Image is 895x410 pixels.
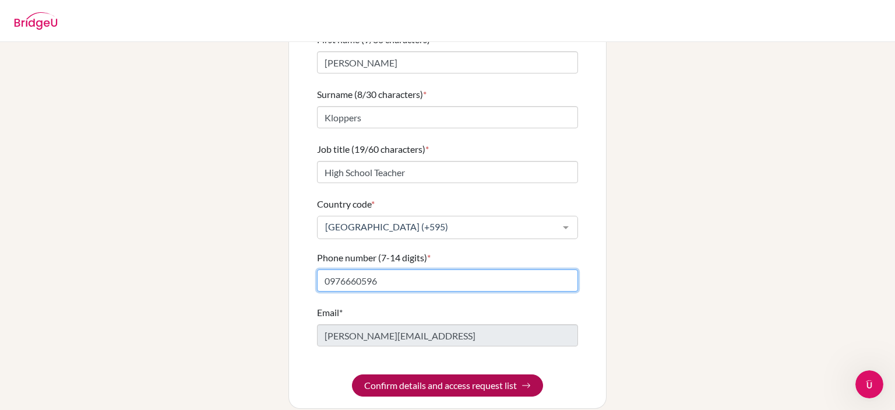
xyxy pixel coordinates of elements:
[317,269,578,292] input: Enter your number
[317,51,578,73] input: Enter your first name
[855,370,883,398] iframe: Intercom live chat
[14,12,58,30] img: BridgeU logo
[317,306,343,320] label: Email*
[317,161,578,183] input: Enter your job title
[317,87,427,101] label: Surname (8/30 characters)
[522,381,531,390] img: Arrow right
[322,221,554,233] span: [GEOGRAPHIC_DATA] (+595)
[317,251,431,265] label: Phone number (7-14 digits)
[317,142,429,156] label: Job title (19/60 characters)
[317,106,578,128] input: Enter your surname
[352,374,543,397] button: Confirm details and access request list
[317,197,375,211] label: Country code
